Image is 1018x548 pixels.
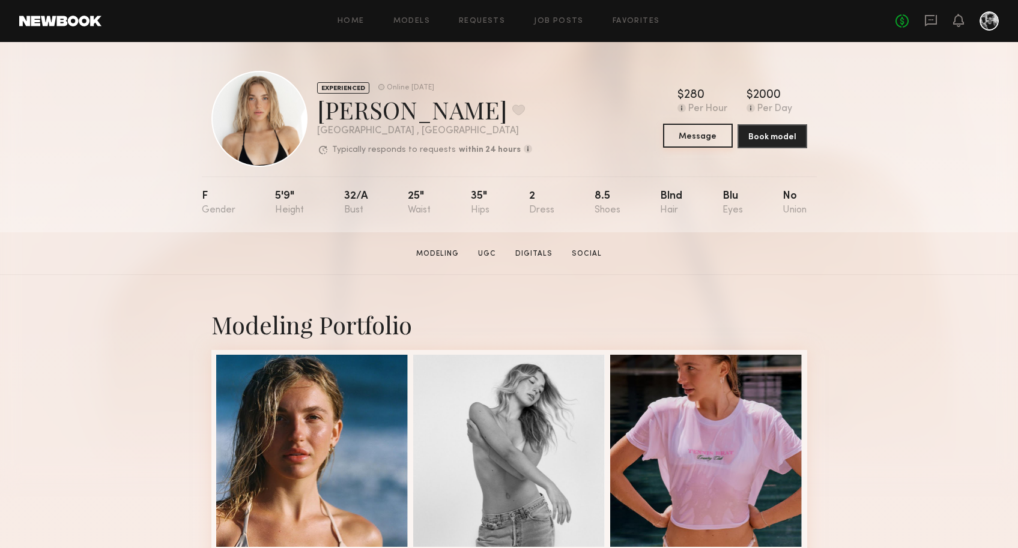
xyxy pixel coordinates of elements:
[723,191,743,215] div: Blu
[338,17,365,25] a: Home
[459,146,521,154] b: within 24 hours
[663,124,733,148] button: Message
[393,17,430,25] a: Models
[595,191,620,215] div: 8.5
[471,191,489,215] div: 35"
[529,191,554,215] div: 2
[747,89,753,101] div: $
[753,89,781,101] div: 2000
[275,191,304,215] div: 5'9"
[202,191,235,215] div: F
[688,104,727,115] div: Per Hour
[317,82,369,94] div: EXPERIENCED
[677,89,684,101] div: $
[317,94,532,125] div: [PERSON_NAME]
[757,104,792,115] div: Per Day
[459,17,505,25] a: Requests
[783,191,807,215] div: No
[332,146,456,154] p: Typically responds to requests
[613,17,660,25] a: Favorites
[660,191,682,215] div: Blnd
[473,248,501,259] a: UGC
[211,309,807,340] div: Modeling Portfolio
[344,191,368,215] div: 32/a
[387,84,434,92] div: Online [DATE]
[534,17,584,25] a: Job Posts
[408,191,431,215] div: 25"
[567,248,607,259] a: Social
[684,89,704,101] div: 280
[411,248,464,259] a: Modeling
[738,124,807,148] button: Book model
[317,126,532,136] div: [GEOGRAPHIC_DATA] , [GEOGRAPHIC_DATA]
[511,248,557,259] a: Digitals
